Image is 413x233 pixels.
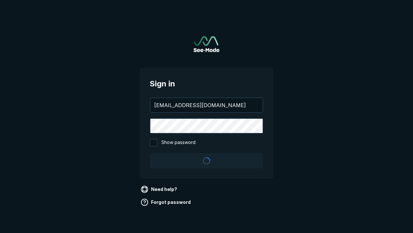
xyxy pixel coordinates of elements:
img: See-Mode Logo [194,36,219,52]
a: Go to sign in [194,36,219,52]
a: Forgot password [139,197,193,207]
a: Need help? [139,184,180,194]
input: your@email.com [150,98,263,112]
span: Show password [161,139,196,147]
span: Sign in [150,78,263,90]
